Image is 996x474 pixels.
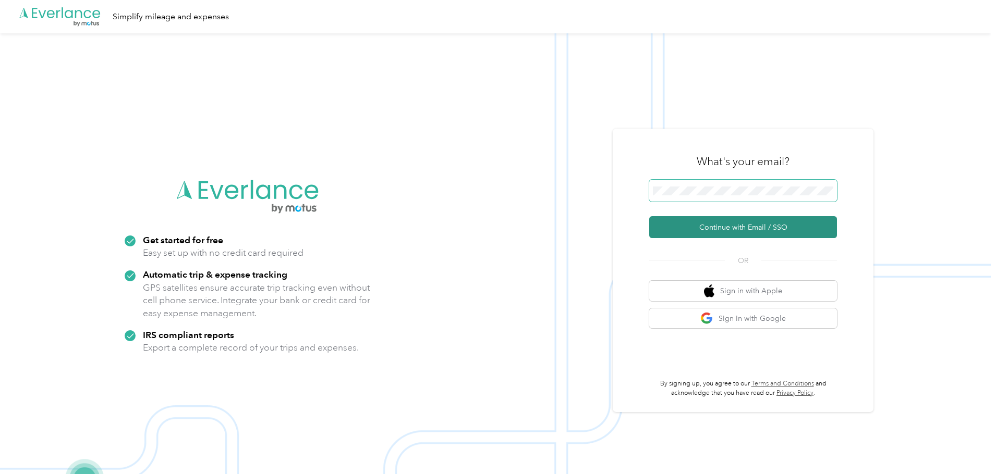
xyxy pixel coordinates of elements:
[697,154,789,169] h3: What's your email?
[649,308,837,329] button: google logoSign in with Google
[700,312,713,325] img: google logo
[143,281,371,320] p: GPS satellites ensure accurate trip tracking even without cell phone service. Integrate your bank...
[704,284,714,297] img: apple logo
[649,216,837,238] button: Continue with Email / SSO
[113,10,229,23] div: Simplify mileage and expenses
[143,269,287,280] strong: Automatic trip & expense tracking
[776,389,813,397] a: Privacy Policy
[751,380,814,388] a: Terms and Conditions
[649,379,837,397] p: By signing up, you agree to our and acknowledge that you have read our .
[649,281,837,301] button: apple logoSign in with Apple
[143,341,359,354] p: Export a complete record of your trips and expenses.
[143,234,223,245] strong: Get started for free
[725,255,761,266] span: OR
[143,246,303,259] p: Easy set up with no credit card required
[143,329,234,340] strong: IRS compliant reports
